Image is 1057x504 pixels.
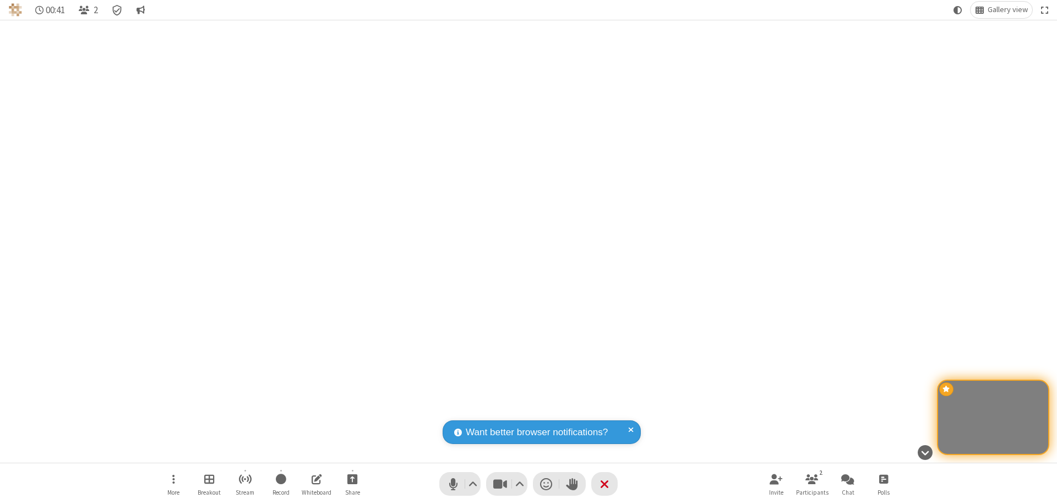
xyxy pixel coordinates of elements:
[439,472,481,496] button: Mute (⌘+Shift+A)
[167,489,179,496] span: More
[264,468,297,500] button: Start recording
[228,468,261,500] button: Start streaming
[466,425,608,440] span: Want better browser notifications?
[300,468,333,500] button: Open shared whiteboard
[273,489,290,496] span: Record
[988,6,1028,14] span: Gallery view
[193,468,226,500] button: Manage Breakout Rooms
[486,472,527,496] button: Stop video (⌘+Shift+V)
[867,468,900,500] button: Open poll
[74,2,102,18] button: Open participant list
[9,3,22,17] img: QA Selenium DO NOT DELETE OR CHANGE
[94,5,98,15] span: 2
[949,2,967,18] button: Using system theme
[157,468,190,500] button: Open menu
[533,472,559,496] button: Send a reaction
[971,2,1032,18] button: Change layout
[302,489,331,496] span: Whiteboard
[831,468,864,500] button: Open chat
[466,472,481,496] button: Audio settings
[796,468,829,500] button: Open participant list
[769,489,783,496] span: Invite
[913,439,936,465] button: Hide
[591,472,618,496] button: End or leave meeting
[345,489,360,496] span: Share
[236,489,254,496] span: Stream
[796,489,829,496] span: Participants
[878,489,890,496] span: Polls
[46,5,65,15] span: 00:41
[559,472,586,496] button: Raise hand
[31,2,70,18] div: Timer
[107,2,128,18] div: Meeting details Encryption enabled
[336,468,369,500] button: Start sharing
[132,2,149,18] button: Conversation
[1037,2,1053,18] button: Fullscreen
[760,468,793,500] button: Invite participants (⌘+Shift+I)
[198,489,221,496] span: Breakout
[816,468,826,478] div: 2
[842,489,854,496] span: Chat
[513,472,527,496] button: Video setting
